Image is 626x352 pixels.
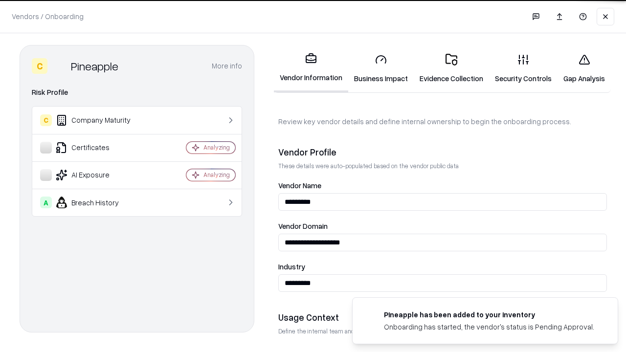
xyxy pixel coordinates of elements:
a: Vendor Information [274,45,348,92]
div: Certificates [40,142,157,154]
a: Gap Analysis [558,46,611,91]
p: Vendors / Onboarding [12,11,84,22]
button: More info [212,57,242,75]
p: These details were auto-populated based on the vendor public data [278,162,607,170]
div: Pineapple has been added to your inventory [384,309,594,320]
img: pineappleenergy.com [364,309,376,321]
label: Industry [278,263,607,270]
div: Risk Profile [32,87,242,98]
a: Business Impact [348,46,414,91]
p: Define the internal team and reason for using this vendor. This helps assess business relevance a... [278,327,607,335]
div: C [32,58,47,74]
div: AI Exposure [40,169,157,181]
div: Pineapple [71,58,118,74]
div: A [40,197,52,208]
label: Vendor Domain [278,222,607,230]
div: Onboarding has started, the vendor's status is Pending Approval. [384,322,594,332]
div: C [40,114,52,126]
p: Review key vendor details and define internal ownership to begin the onboarding process. [278,116,607,127]
div: Analyzing [203,143,230,152]
a: Security Controls [489,46,558,91]
img: Pineapple [51,58,67,74]
div: Analyzing [203,171,230,179]
div: Vendor Profile [278,146,607,158]
div: Usage Context [278,311,607,323]
label: Vendor Name [278,182,607,189]
div: Company Maturity [40,114,157,126]
div: Breach History [40,197,157,208]
a: Evidence Collection [414,46,489,91]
